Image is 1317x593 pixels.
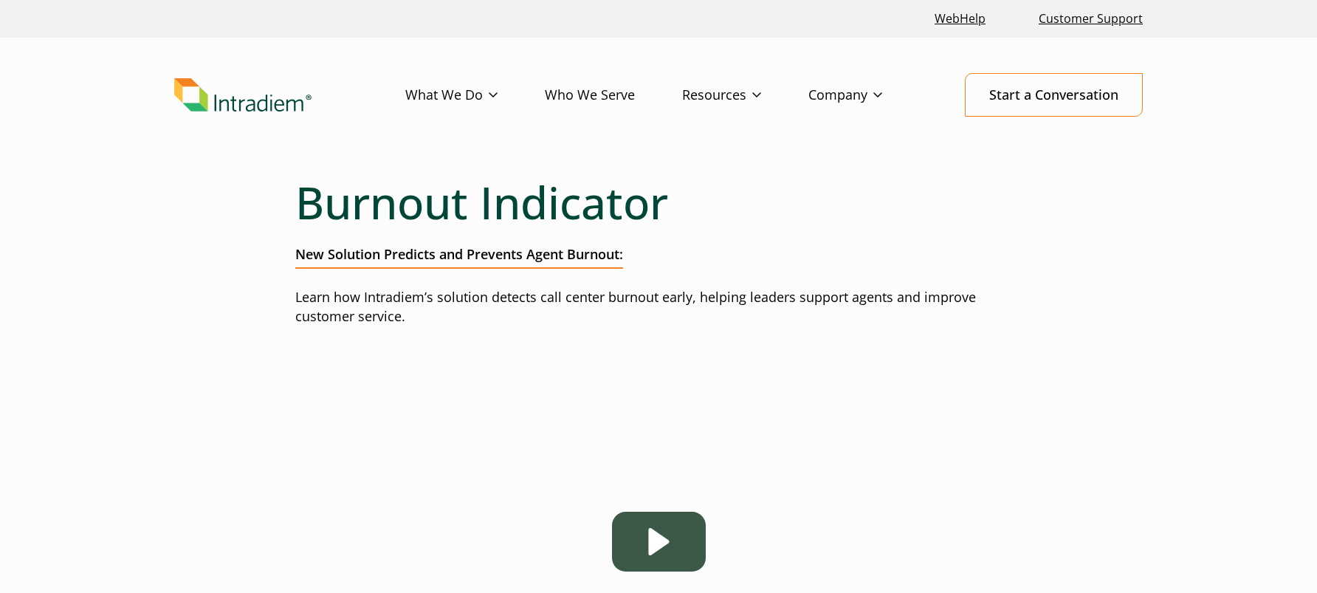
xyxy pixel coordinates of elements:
[1033,3,1149,35] a: Customer Support
[929,3,991,35] a: Link opens in a new window
[612,512,706,572] div: Play
[965,73,1143,117] a: Start a Conversation
[295,288,1022,326] p: Learn how Intradiem’s solution detects call center burnout early, helping leaders support agents ...
[295,247,623,269] h2: New Solution Predicts and Prevents Agent Burnout:
[808,74,929,117] a: Company
[405,74,545,117] a: What We Do
[174,78,312,112] img: Intradiem
[295,176,1022,229] h1: Burnout Indicator
[682,74,808,117] a: Resources
[545,74,682,117] a: Who We Serve
[174,78,405,112] a: Link to homepage of Intradiem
